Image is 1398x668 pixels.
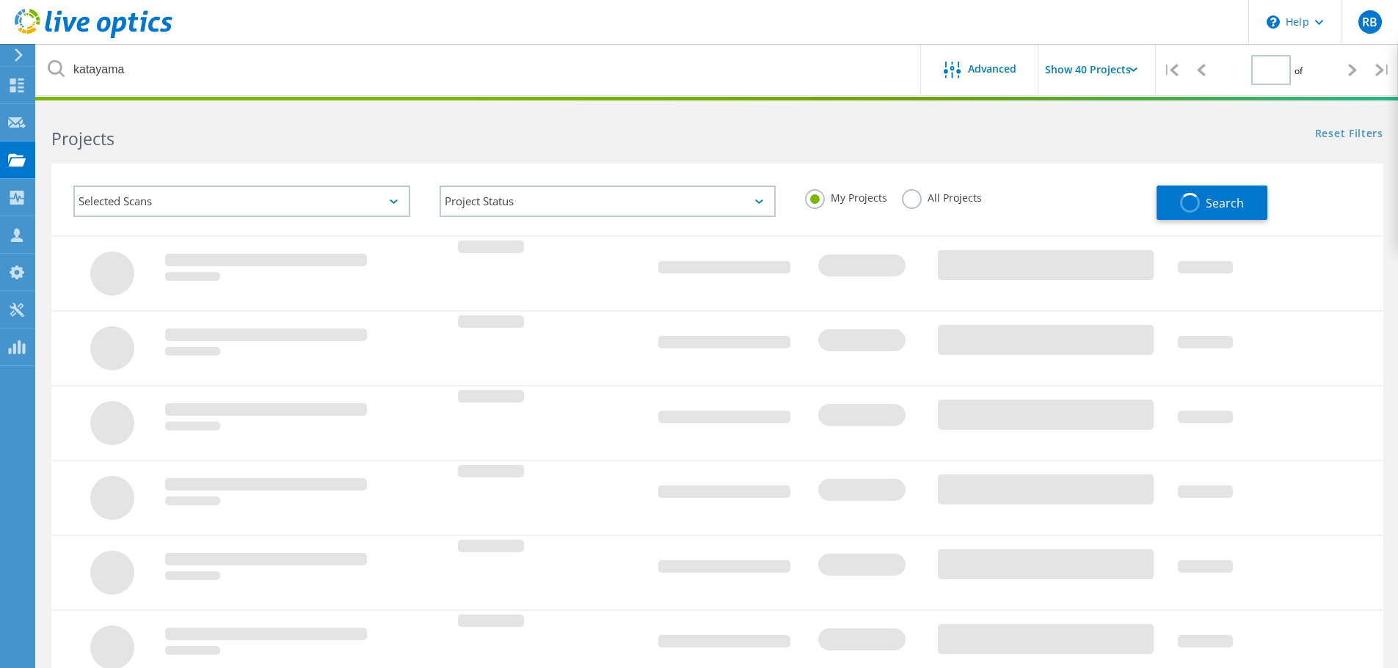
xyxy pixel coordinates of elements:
[1206,195,1244,211] span: Search
[1315,128,1383,141] a: Reset Filters
[1267,15,1280,29] svg: \n
[1295,65,1303,77] span: of
[51,127,114,150] b: Projects
[1157,186,1267,220] button: Search
[1156,44,1186,96] div: |
[1368,44,1398,96] div: |
[440,186,776,217] div: Project Status
[1362,16,1377,28] span: RB
[15,31,172,41] a: Live Optics Dashboard
[73,186,410,217] div: Selected Scans
[37,44,922,95] input: Search projects by name, owner, ID, company, etc
[968,64,1016,74] span: Advanced
[902,189,982,203] label: All Projects
[805,189,887,203] label: My Projects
